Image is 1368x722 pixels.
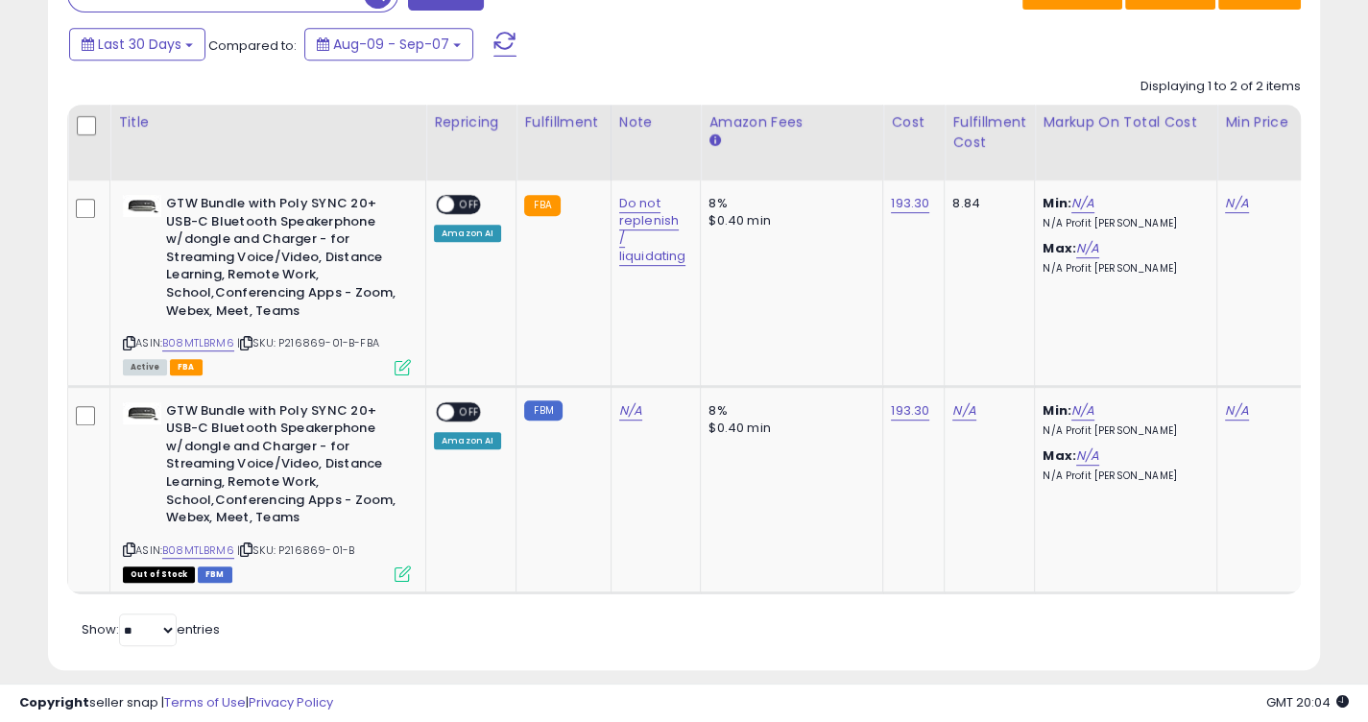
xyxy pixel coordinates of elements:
[1266,693,1349,711] span: 2025-10-8 20:04 GMT
[19,694,333,712] div: seller snap | |
[164,693,246,711] a: Terms of Use
[123,402,161,424] img: 318OkFKKLJL._SL40_.jpg
[1225,401,1248,421] a: N/A
[1140,78,1301,96] div: Displaying 1 to 2 of 2 items
[708,132,720,150] small: Amazon Fees.
[98,35,181,54] span: Last 30 Days
[619,401,642,421] a: N/A
[434,432,501,449] div: Amazon AI
[434,112,508,132] div: Repricing
[708,212,868,229] div: $0.40 min
[1043,262,1202,276] p: N/A Profit [PERSON_NAME]
[123,195,161,217] img: 318OkFKKLJL._SL40_.jpg
[1043,217,1202,230] p: N/A Profit [PERSON_NAME]
[166,195,399,325] b: GTW Bundle with Poly SYNC 20+ USB-C Bluetooth Speakerphone w/dongle and Charger - for Streaming V...
[619,112,693,132] div: Note
[952,195,1020,212] div: 8.84
[524,112,602,132] div: Fulfillment
[123,359,167,375] span: All listings currently available for purchase on Amazon
[708,402,868,420] div: 8%
[162,335,234,351] a: B08MTLBRM6
[708,112,875,132] div: Amazon Fees
[82,620,220,638] span: Show: entries
[708,195,868,212] div: 8%
[333,35,449,54] span: Aug-09 - Sep-07
[1043,194,1071,212] b: Min:
[524,400,562,421] small: FBM
[454,197,485,213] span: OFF
[69,28,205,60] button: Last 30 Days
[166,402,399,532] b: GTW Bundle with Poly SYNC 20+ USB-C Bluetooth Speakerphone w/dongle and Charger - for Streaming V...
[198,566,232,583] span: FBM
[434,225,501,242] div: Amazon AI
[118,112,418,132] div: Title
[454,403,485,420] span: OFF
[891,401,929,421] a: 193.30
[237,542,354,558] span: | SKU: P216869-01-B
[891,112,936,132] div: Cost
[1043,112,1209,132] div: Markup on Total Cost
[1225,194,1248,213] a: N/A
[19,693,89,711] strong: Copyright
[123,566,195,583] span: All listings that are currently out of stock and unavailable for purchase on Amazon
[1043,469,1202,483] p: N/A Profit [PERSON_NAME]
[170,359,203,375] span: FBA
[952,112,1026,153] div: Fulfillment Cost
[708,420,868,437] div: $0.40 min
[1076,446,1099,466] a: N/A
[1043,401,1071,420] b: Min:
[304,28,473,60] button: Aug-09 - Sep-07
[891,194,929,213] a: 193.30
[524,195,560,216] small: FBA
[1043,424,1202,438] p: N/A Profit [PERSON_NAME]
[1071,194,1094,213] a: N/A
[1035,105,1217,180] th: The percentage added to the cost of goods (COGS) that forms the calculator for Min & Max prices.
[249,693,333,711] a: Privacy Policy
[237,335,379,350] span: | SKU: P216869-01-B-FBA
[1071,401,1094,421] a: N/A
[1043,239,1076,257] b: Max:
[1076,239,1099,258] a: N/A
[162,542,234,559] a: B08MTLBRM6
[1225,112,1324,132] div: Min Price
[123,195,411,373] div: ASIN:
[619,194,686,266] a: Do not replenish / liquidating
[1043,446,1076,465] b: Max:
[123,402,411,581] div: ASIN:
[208,36,297,55] span: Compared to:
[952,401,975,421] a: N/A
